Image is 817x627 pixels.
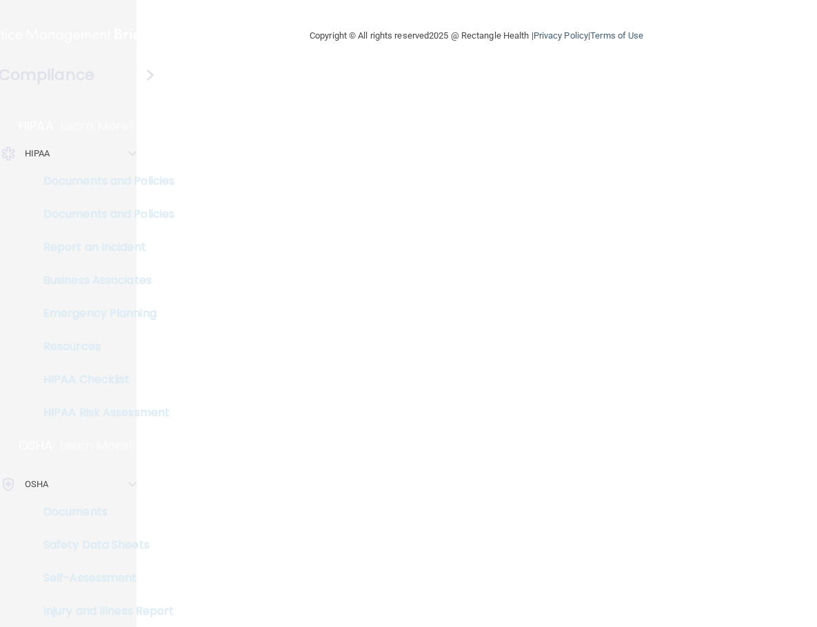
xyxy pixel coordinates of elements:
p: Self-Assessment [9,571,197,585]
p: Learn More! [61,118,134,134]
div: Copyright © All rights reserved 2025 @ Rectangle Health | | [225,14,728,58]
p: Documents [9,505,197,519]
p: Injury and Illness Report [9,604,197,618]
a: Terms of Use [590,30,643,41]
p: HIPAA Checklist [9,373,197,387]
p: HIPAA Risk Assessment [9,406,197,420]
p: Report an Incident [9,240,197,254]
p: Learn More! [60,438,133,454]
p: Safety Data Sheets [9,538,197,552]
p: OSHA [19,438,53,454]
p: Emergency Planning [9,307,197,320]
p: OSHA [25,476,48,493]
p: HIPAA [25,145,50,162]
p: Documents and Policies [9,207,197,221]
p: Documents and Policies [9,174,197,188]
p: HIPAA [19,118,54,134]
p: Business Associates [9,274,197,287]
p: Resources [9,340,197,353]
a: Privacy Policy [534,30,588,41]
